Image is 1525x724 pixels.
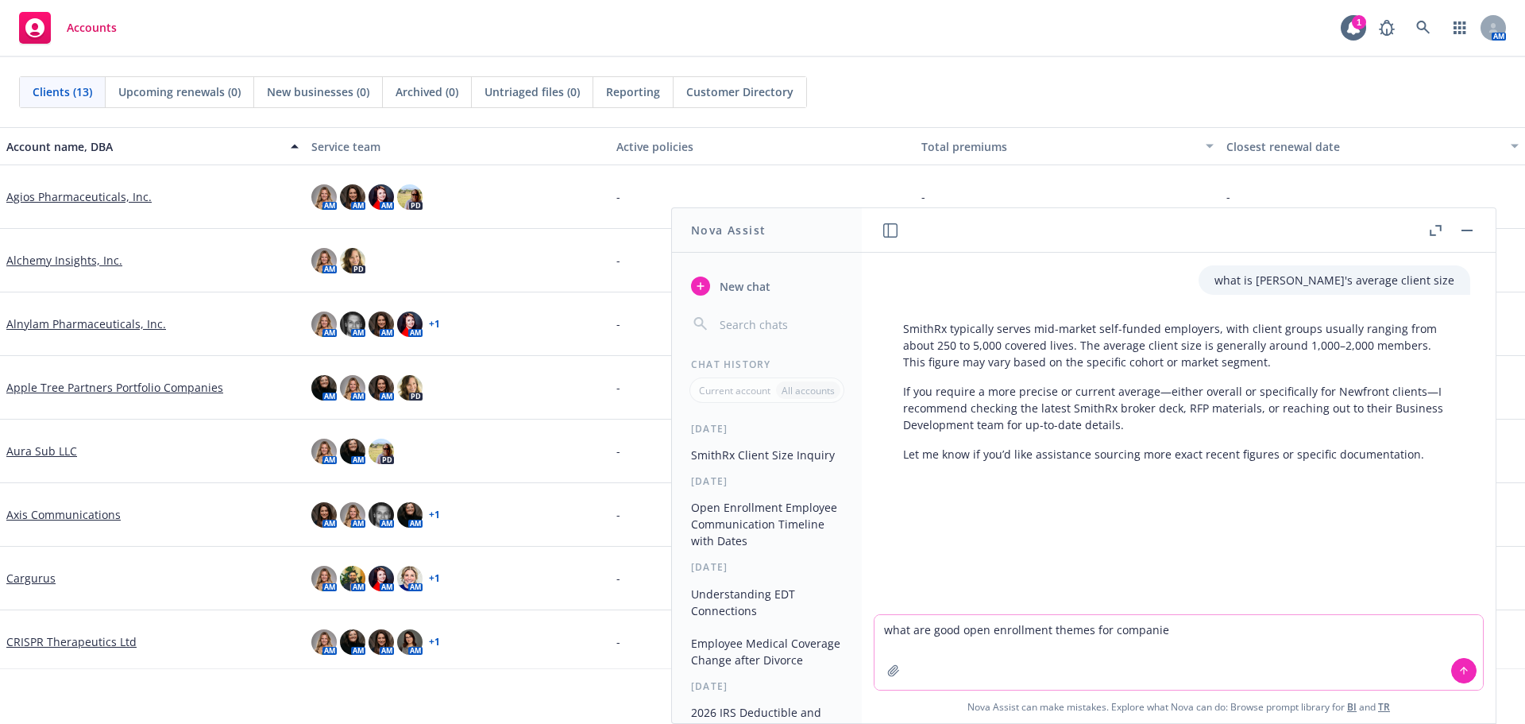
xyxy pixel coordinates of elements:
[6,379,223,396] a: Apple Tree Partners Portfolio Companies
[685,494,849,554] button: Open Enrollment Employee Communication Timeline with Dates
[397,375,423,401] img: photo
[6,633,137,650] a: CRISPR Therapeutics Ltd
[369,566,394,591] img: photo
[6,252,122,269] a: Alchemy Insights, Inc.
[311,248,337,273] img: photo
[311,439,337,464] img: photo
[672,422,862,436] div: [DATE]
[672,358,862,371] div: Chat History
[340,566,365,591] img: photo
[1220,127,1525,165] button: Closest renewal date
[311,629,337,655] img: photo
[397,502,423,528] img: photo
[267,83,369,100] span: New businesses (0)
[616,138,909,155] div: Active policies
[1444,12,1476,44] a: Switch app
[311,312,337,337] img: photo
[1352,15,1366,29] div: 1
[369,375,394,401] img: photo
[311,138,604,155] div: Service team
[616,316,620,332] span: -
[616,443,620,459] span: -
[311,502,337,528] img: photo
[685,581,849,624] button: Understanding EDT Connections
[6,506,121,523] a: Axis Communications
[716,313,843,335] input: Search chats
[616,252,620,269] span: -
[311,184,337,210] img: photo
[672,679,862,693] div: [DATE]
[685,442,849,468] button: SmithRx Client Size Inquiry
[699,384,770,397] p: Current account
[369,502,394,528] img: photo
[874,615,1483,690] textarea: what are good open enrollment themes for compani
[903,320,1454,370] p: SmithRx typically serves mid-market self-funded employers, with client groups usually ranging fro...
[13,6,123,50] a: Accounts
[429,574,440,583] a: + 1
[921,138,1196,155] div: Total premiums
[429,637,440,647] a: + 1
[429,510,440,520] a: + 1
[305,127,610,165] button: Service team
[903,446,1454,463] p: Let me know if you’d like assistance sourcing more exact recent figures or specific documentation.
[118,83,241,100] span: Upcoming renewals (0)
[915,127,1220,165] button: Total premiums
[397,629,423,655] img: photo
[691,222,766,238] h1: Nova Assist
[340,375,365,401] img: photo
[6,443,77,459] a: Aura Sub LLC
[311,566,337,591] img: photo
[686,83,793,100] span: Customer Directory
[1226,188,1230,205] span: -
[397,312,423,337] img: photo
[6,316,166,332] a: Alnylam Pharmaceuticals, Inc.
[6,188,152,205] a: Agios Pharmaceuticals, Inc.
[396,83,458,100] span: Archived (0)
[311,375,337,401] img: photo
[921,188,925,205] span: -
[429,319,440,329] a: + 1
[685,630,849,673] button: Employee Medical Coverage Change after Divorce
[67,21,117,34] span: Accounts
[716,278,770,295] span: New chat
[616,633,620,650] span: -
[672,560,862,574] div: [DATE]
[672,474,862,488] div: [DATE]
[616,188,620,205] span: -
[397,184,423,210] img: photo
[369,184,394,210] img: photo
[685,272,849,300] button: New chat
[397,566,423,591] img: photo
[340,439,365,464] img: photo
[610,127,915,165] button: Active policies
[868,691,1489,723] span: Nova Assist can make mistakes. Explore what Nova can do: Browse prompt library for and
[616,570,620,587] span: -
[340,184,365,210] img: photo
[903,383,1454,433] p: If you require a more precise or current average—either overall or specifically for Newfront clie...
[340,312,365,337] img: photo
[616,506,620,523] span: -
[1407,12,1439,44] a: Search
[485,83,580,100] span: Untriaged files (0)
[1378,700,1390,714] a: TR
[782,384,835,397] p: All accounts
[340,248,365,273] img: photo
[369,312,394,337] img: photo
[33,83,92,100] span: Clients (13)
[369,439,394,464] img: photo
[1226,138,1501,155] div: Closest renewal date
[340,629,365,655] img: photo
[369,629,394,655] img: photo
[1347,700,1357,714] a: BI
[1214,272,1454,288] p: what is [PERSON_NAME]'s average client size
[340,502,365,528] img: photo
[6,138,281,155] div: Account name, DBA
[6,570,56,587] a: Cargurus
[1371,12,1403,44] a: Report a Bug
[606,83,660,100] span: Reporting
[616,379,620,396] span: -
